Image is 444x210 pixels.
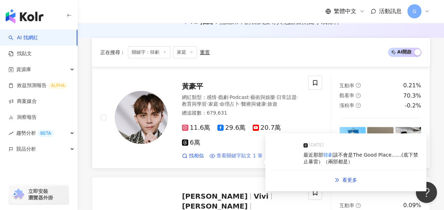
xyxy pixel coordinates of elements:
[403,82,421,89] div: 0.21%
[270,143,298,164] img: post-image
[367,127,393,153] img: post-image
[296,94,298,100] span: ·
[8,50,32,57] a: 找貼文
[413,7,416,15] span: G
[303,152,323,157] span: 最近那部
[395,127,421,153] img: post-image
[9,185,69,204] a: chrome extension立即安裝 瀏覽器外掛
[115,91,168,144] img: KOL Avatar
[303,152,418,164] span: 該不會是The Good Place……(底下禁止暴雷）（兩部都是）
[220,101,239,107] span: 命理占卜
[339,93,354,98] span: 觀看率
[253,124,281,132] span: 20.7萬
[189,152,204,159] span: 找相似
[8,98,37,105] a: 商案媒合
[182,94,300,108] div: 網紅類型 ：
[403,202,421,209] div: 0.09%
[339,103,354,108] span: 漲粉率
[334,7,356,15] span: 繁體中文
[217,152,262,159] span: 查看關鍵字貼文 1 筆
[8,82,67,89] a: 效益預測報告ALPHA
[217,94,218,100] span: ·
[239,101,241,107] span: ·
[356,203,361,208] span: question-circle
[37,130,54,137] div: BETA
[182,139,200,146] span: 6萬
[8,34,38,41] a: searchAI 找網紅
[217,124,245,132] span: 29.6萬
[219,18,340,25] span: 無結果，請嘗試搜尋其他語言關鍵字或條件
[16,141,36,157] span: 競品分析
[379,8,402,14] span: 活動訊息
[8,114,37,121] a: 洞察報告
[228,94,229,100] span: ·
[182,82,203,91] span: 黃豪平
[249,94,250,100] span: ·
[92,67,430,168] a: KOL Avatar黃豪平網紅類型：感情·戲劇·Podcast·藝術與娛樂·日常話題·教育與學習·家庭·命理占卜·醫療與健康·旅遊總追蹤數：679,63111.6萬29.6萬20.7萬6萬找相似...
[182,124,210,132] span: 11.6萬
[266,101,267,107] span: ·
[356,93,361,98] span: question-circle
[16,125,54,141] span: 趨勢分析
[275,94,277,100] span: ·
[241,101,266,107] span: 醫療與健康
[128,46,170,58] span: 關鍵字：韓劇
[250,94,275,100] span: 藝術與娛樂
[356,103,361,108] span: question-circle
[182,110,300,117] div: 總追蹤數 ： 679,631
[416,182,437,203] iframe: Help Scout Beacon - Open
[267,101,277,107] span: 旅遊
[327,173,365,187] a: double-right看更多
[335,177,339,182] span: double-right
[403,92,421,100] div: 70.3%
[339,203,354,208] span: 互動率
[207,94,217,100] span: 感情
[339,127,366,153] img: post-image
[11,189,25,200] img: chrome extension
[254,192,268,200] span: Vivi
[207,101,208,107] span: ·
[100,49,125,55] span: 正在搜尋 ：
[342,177,357,183] span: 看更多
[309,142,324,149] span: [DATE]
[218,101,219,107] span: ·
[209,152,262,159] a: 查看關鍵字貼文 1 筆
[208,101,218,107] span: 家庭
[339,83,354,88] span: 互動率
[277,94,296,100] span: 日常話題
[323,152,333,157] mark: 韓劇
[6,9,43,23] img: logo
[218,94,228,100] span: 戲劇
[405,102,421,110] div: -0.2%
[8,131,13,136] span: rise
[200,49,210,55] div: 重置
[182,101,207,107] span: 教育與學習
[182,152,204,159] a: 找相似
[173,46,197,58] span: 家庭
[28,188,53,201] span: 立即安裝 瀏覽器外掛
[356,83,361,88] span: question-circle
[16,62,31,77] span: 資源庫
[230,94,249,100] span: Podcast
[182,192,248,200] span: [PERSON_NAME]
